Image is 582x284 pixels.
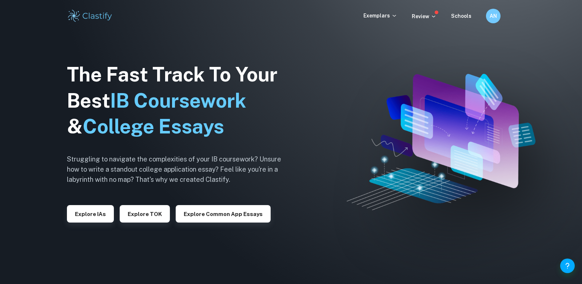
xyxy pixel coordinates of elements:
[486,9,501,23] button: AN
[120,210,170,217] a: Explore TOK
[451,13,471,19] a: Schools
[67,205,114,223] button: Explore IAs
[67,210,114,217] a: Explore IAs
[83,115,224,138] span: College Essays
[412,12,436,20] p: Review
[67,61,292,140] h1: The Fast Track To Your Best &
[176,205,271,223] button: Explore Common App essays
[363,12,397,20] p: Exemplars
[560,259,575,273] button: Help and Feedback
[489,12,498,20] h6: AN
[110,89,246,112] span: IB Coursework
[67,9,113,23] img: Clastify logo
[347,74,535,210] img: Clastify hero
[67,154,292,185] h6: Struggling to navigate the complexities of your IB coursework? Unsure how to write a standout col...
[176,210,271,217] a: Explore Common App essays
[120,205,170,223] button: Explore TOK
